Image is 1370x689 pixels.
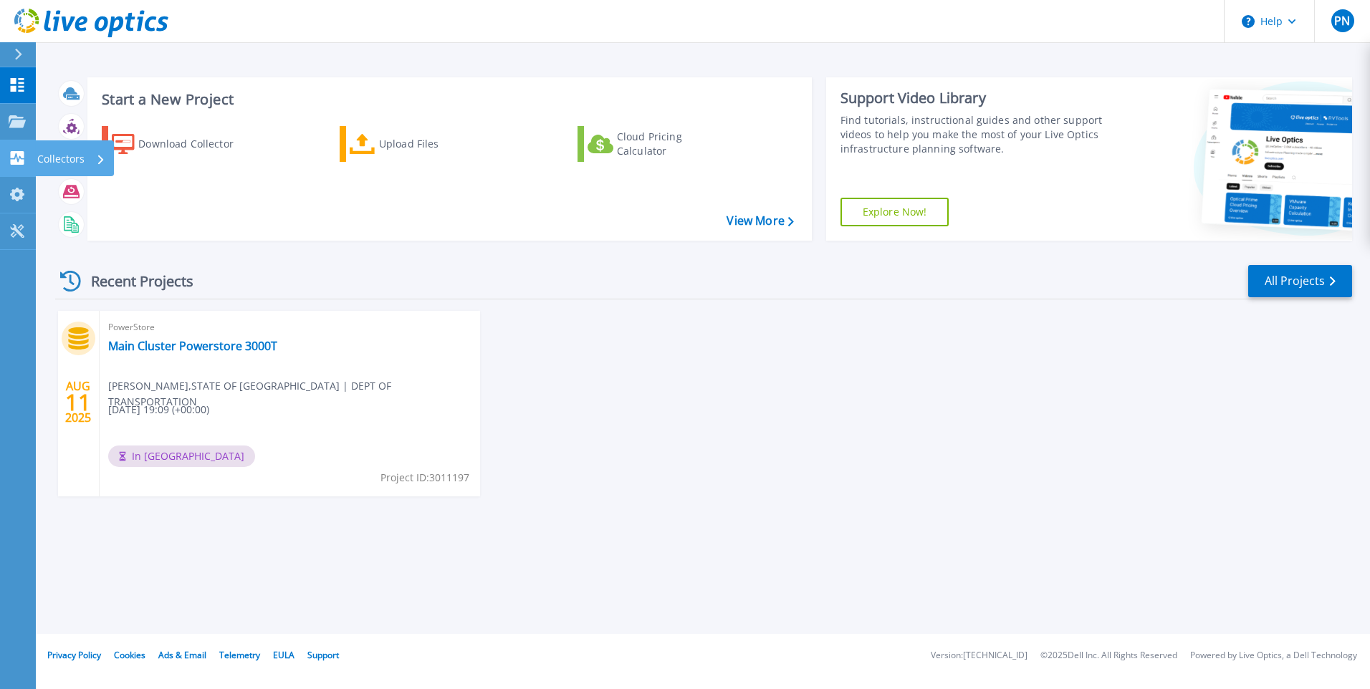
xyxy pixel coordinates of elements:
div: AUG 2025 [64,376,92,428]
a: EULA [273,649,294,661]
span: PowerStore [108,319,471,335]
li: Version: [TECHNICAL_ID] [931,651,1027,660]
span: [DATE] 19:09 (+00:00) [108,402,209,418]
li: Powered by Live Optics, a Dell Technology [1190,651,1357,660]
a: Explore Now! [840,198,949,226]
a: Main Cluster Powerstore 3000T [108,339,277,353]
a: Cloud Pricing Calculator [578,126,737,162]
span: PN [1334,15,1350,26]
a: All Projects [1248,265,1352,297]
div: Upload Files [379,130,494,158]
a: Privacy Policy [47,649,101,661]
div: Recent Projects [55,264,213,299]
span: Project ID: 3011197 [380,470,469,486]
h3: Start a New Project [102,92,793,107]
a: Download Collector [102,126,262,162]
span: In [GEOGRAPHIC_DATA] [108,445,255,467]
p: Collectors [37,140,85,178]
div: Support Video Library [840,89,1108,107]
a: Support [307,649,339,661]
div: Download Collector [138,130,253,158]
a: Upload Files [340,126,499,162]
a: Telemetry [219,649,260,661]
a: Ads & Email [158,649,206,661]
div: Find tutorials, instructional guides and other support videos to help you make the most of your L... [840,113,1108,156]
span: [PERSON_NAME] , STATE OF [GEOGRAPHIC_DATA] | DEPT OF TRANSPORTATION [108,378,480,410]
li: © 2025 Dell Inc. All Rights Reserved [1040,651,1177,660]
a: View More [727,214,793,228]
div: Cloud Pricing Calculator [617,130,732,158]
span: 11 [65,396,91,408]
a: Cookies [114,649,145,661]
